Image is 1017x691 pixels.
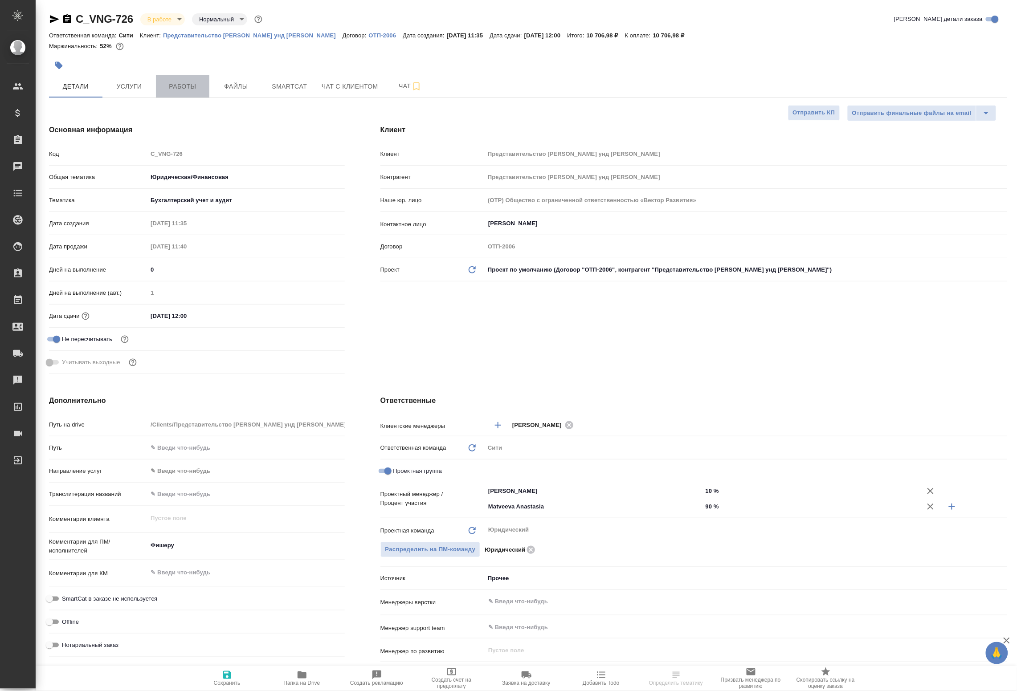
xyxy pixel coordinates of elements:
[794,677,858,690] span: Скопировать ссылку на оценку заказа
[380,265,400,274] p: Проект
[485,171,1007,183] input: Пустое поле
[989,644,1005,663] span: 🙏
[62,335,112,344] span: Не пересчитывать
[380,395,1007,406] h4: Ответственные
[649,680,703,687] span: Определить тематику
[49,219,147,228] p: Дата создания
[403,32,446,39] p: Дата создания:
[411,81,422,92] svg: Подписаться
[380,173,485,182] p: Контрагент
[196,16,237,23] button: Нормальный
[108,81,151,92] span: Услуги
[147,217,225,230] input: Пустое поле
[147,240,225,253] input: Пустое поле
[80,310,91,322] button: Если добавить услуги и заполнить их объемом, то дата рассчитается автоматически
[587,32,625,39] p: 10 706,98 ₽
[380,220,485,229] p: Контактное лицо
[852,108,972,118] span: Отправить финальные файлы на email
[485,545,525,554] p: Юридический
[487,622,975,632] input: ✎ Введи что-нибудь
[512,419,576,431] div: [PERSON_NAME]
[380,196,485,205] p: Наше юр. лицо
[147,538,344,553] textarea: Фишеру
[369,31,403,39] a: ОТП-2006
[147,263,344,276] input: ✎ Введи что-нибудь
[625,32,653,39] p: К оплате:
[1002,424,1004,426] button: Open
[76,13,133,25] a: C_VNG-726
[512,421,567,430] span: [PERSON_NAME]
[49,312,80,321] p: Дата сдачи
[49,242,147,251] p: Дата продажи
[147,309,225,322] input: ✎ Введи что-нибудь
[788,105,840,121] button: Отправить КП
[420,677,484,690] span: Создать счет на предоплату
[380,542,481,557] span: В заказе уже есть ответственный ПМ или ПМ группа
[127,357,139,368] button: Выбери, если сб и вс нужно считать рабочими днями для выполнения заказа.
[49,43,100,49] p: Маржинальность:
[847,105,976,121] button: Отправить финальные файлы на email
[49,537,147,555] p: Комментарии для ПМ/исполнителей
[49,569,147,578] p: Комментарии для КМ
[49,265,147,274] p: Дней на выполнение
[147,418,344,431] input: Пустое поле
[343,32,369,39] p: Договор:
[49,515,147,524] p: Комментарии клиента
[253,13,264,25] button: Доп статусы указывают на важность/срочность заказа
[62,14,73,24] button: Скопировать ссылку
[215,81,257,92] span: Файлы
[414,666,489,691] button: Создать счет на предоплату
[639,666,714,691] button: Определить тематику
[485,147,1007,160] input: Пустое поле
[380,490,485,508] p: Проектный менеджер / Процент участия
[847,105,997,121] div: split button
[62,594,157,603] span: SmartCat в заказе не используется
[487,645,986,655] input: Пустое поле
[147,463,344,479] div: ✎ Введи что-нибудь
[380,542,481,557] button: Распределить на ПМ-команду
[894,15,983,24] span: [PERSON_NAME] детали заказа
[793,108,835,118] span: Отправить КП
[190,666,265,691] button: Сохранить
[119,32,140,39] p: Сити
[485,440,1007,455] div: Сити
[653,32,691,39] p: 10 706,98 ₽
[393,467,442,476] span: Проектная группа
[369,32,403,39] p: ОТП-2006
[49,14,60,24] button: Скопировать ссылку для ЯМессенджера
[62,641,118,650] span: Нотариальный заказ
[380,242,485,251] p: Договор
[62,618,79,626] span: Offline
[485,262,1007,277] div: Проект по умолчанию (Договор "ОТП-2006", контрагент "Представительство [PERSON_NAME] унд [PERSON_...
[986,642,1008,664] button: 🙏
[49,443,147,452] p: Путь
[147,488,344,500] input: ✎ Введи что-нибудь
[49,395,345,406] h4: Дополнительно
[485,240,1007,253] input: Пустое поле
[339,666,414,691] button: Создать рекламацию
[163,31,343,39] a: Представительство [PERSON_NAME] унд [PERSON_NAME]
[583,680,619,687] span: Добавить Todo
[163,32,343,39] p: Представительство [PERSON_NAME] унд [PERSON_NAME]
[100,43,114,49] p: 52%
[389,81,432,92] span: Чат
[941,496,963,517] button: Добавить
[490,32,524,39] p: Дата сдачи:
[703,500,920,513] input: ✎ Введи что-нибудь
[788,666,863,691] button: Скопировать ссылку на оценку заказа
[49,125,345,135] h4: Основная информация
[380,647,485,656] p: Менеджер по развитию
[485,194,1007,207] input: Пустое поле
[698,490,699,492] button: Open
[140,13,185,25] div: В работе
[265,666,339,691] button: Папка на Drive
[322,81,378,92] span: Чат с клиентом
[268,81,311,92] span: Smartcat
[380,598,485,607] p: Менеджеры верстки
[380,526,434,535] p: Проектная команда
[567,32,586,39] p: Итого:
[380,422,485,431] p: Клиентские менеджеры
[161,81,204,92] span: Работы
[703,484,920,497] input: ✎ Введи что-нибудь
[49,420,147,429] p: Путь на drive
